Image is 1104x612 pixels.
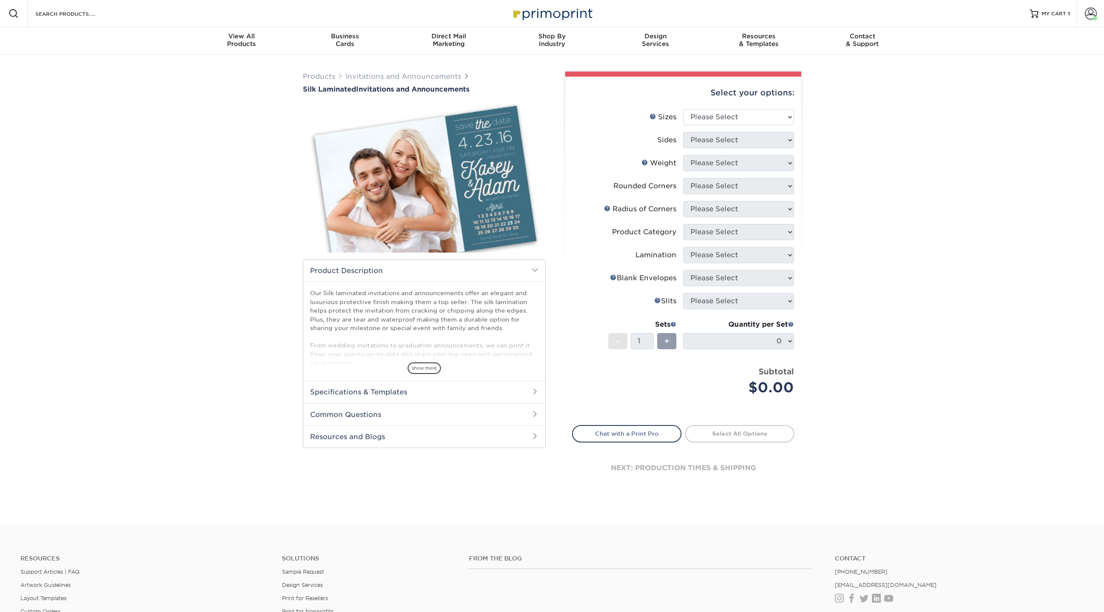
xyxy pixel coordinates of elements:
[303,403,545,425] h2: Common Questions
[654,296,676,306] div: Slits
[1042,10,1066,17] span: MY CART
[1068,11,1070,17] span: 1
[20,569,80,575] a: Support Articles | FAQ
[303,425,545,448] h2: Resources and Blogs
[641,158,676,168] div: Weight
[500,32,604,48] div: Industry
[572,425,681,442] a: Chat with a Print Pro
[657,135,676,145] div: Sides
[685,425,794,442] a: Select All Options
[572,442,794,494] div: next: production times & shipping
[613,181,676,191] div: Rounded Corners
[397,32,500,40] span: Direct Mail
[616,335,620,348] span: -
[303,381,545,403] h2: Specifications & Templates
[707,27,811,55] a: Resources& Templates
[397,32,500,48] div: Marketing
[707,32,811,48] div: & Templates
[604,32,707,48] div: Services
[604,32,707,40] span: Design
[811,27,914,55] a: Contact& Support
[303,85,546,93] h1: Invitations and Announcements
[509,4,595,23] img: Primoprint
[635,250,676,260] div: Lamination
[835,569,888,575] a: [PHONE_NUMBER]
[282,582,323,588] a: Design Services
[811,32,914,40] span: Contact
[303,85,356,93] span: Silk Laminated
[303,72,335,80] a: Products
[190,32,293,48] div: Products
[20,595,66,601] a: Layout Templates
[282,569,324,575] a: Sample Request
[303,85,546,93] a: Silk LaminatedInvitations and Announcements
[190,32,293,40] span: View All
[604,27,707,55] a: DesignServices
[345,72,461,80] a: Invitations and Announcements
[190,27,293,55] a: View AllProducts
[293,32,397,48] div: Cards
[610,273,676,283] div: Blank Envelopes
[293,27,397,55] a: BusinessCards
[469,555,812,562] h4: From the Blog
[835,555,1084,562] a: Contact
[664,335,670,348] span: +
[500,27,604,55] a: Shop ByIndustry
[608,319,676,330] div: Sets
[397,27,500,55] a: Direct MailMarketing
[282,595,328,601] a: Print for Resellers
[20,582,71,588] a: Artwork Guidelines
[759,367,794,376] strong: Subtotal
[612,227,676,237] div: Product Category
[20,555,269,562] h4: Resources
[835,582,937,588] a: [EMAIL_ADDRESS][DOMAIN_NAME]
[310,289,538,393] p: Our Silk laminated invitations and announcements offer an elegant and luxurious protective finish...
[683,319,794,330] div: Quantity per Set
[34,9,118,19] input: SEARCH PRODUCTS.....
[293,32,397,40] span: Business
[572,77,794,109] div: Select your options:
[408,362,441,374] span: show more
[604,204,676,214] div: Radius of Corners
[811,32,914,48] div: & Support
[690,377,794,398] div: $0.00
[650,112,676,122] div: Sizes
[500,32,604,40] span: Shop By
[707,32,811,40] span: Resources
[303,94,546,262] img: Silk Laminated 01
[282,555,456,562] h4: Solutions
[303,260,545,282] h2: Product Description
